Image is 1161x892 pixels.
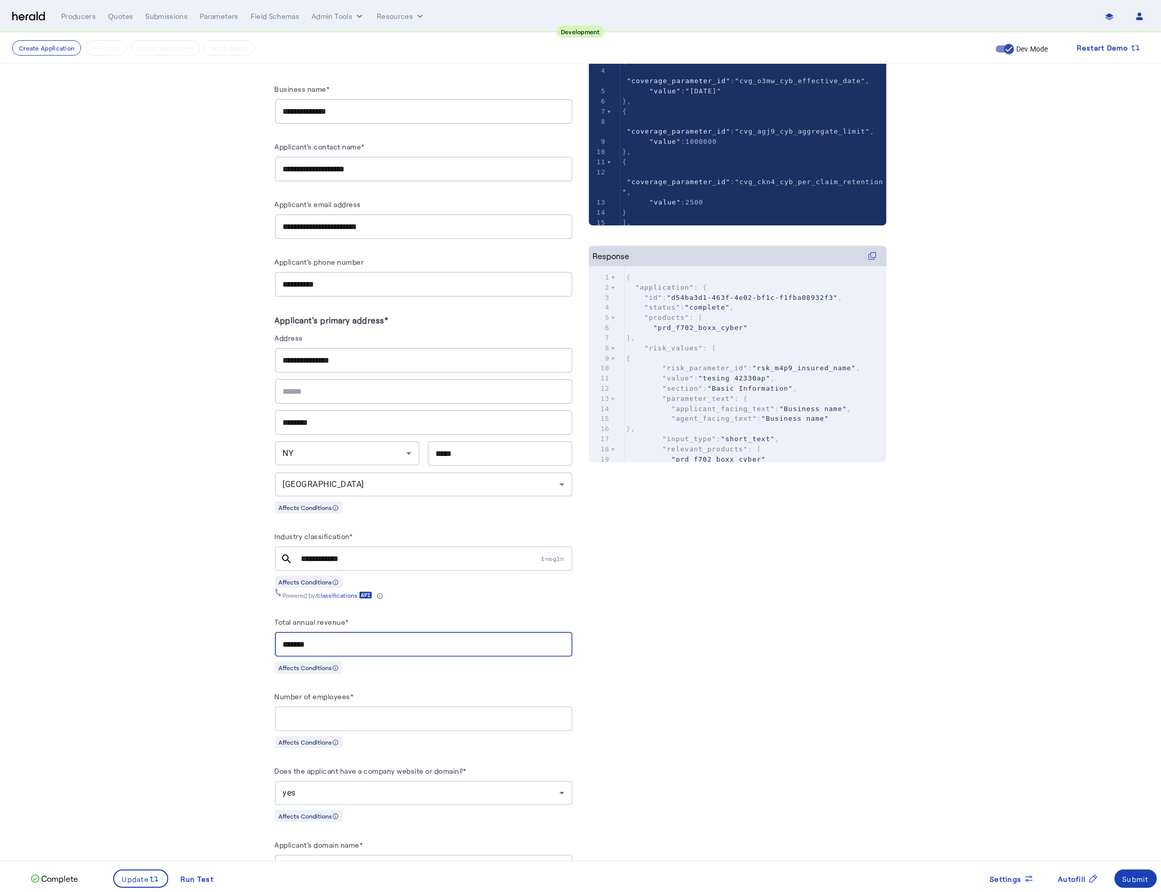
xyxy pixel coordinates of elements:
[627,395,748,402] span: : {
[589,404,611,414] div: 14
[662,385,703,392] span: "section"
[172,870,222,888] button: Run Test
[623,97,632,105] span: },
[275,85,330,93] label: Business name*
[1069,39,1149,57] button: Restart Demo
[672,405,775,413] span: "applicant_facing_text"
[589,197,607,208] div: 13
[275,553,299,565] mat-icon: search
[145,11,188,21] div: Submissions
[623,57,627,65] span: {
[662,435,716,443] span: "input_type"
[275,532,353,541] label: Industry classification*
[735,77,865,85] span: "cvg_o3mw_cyb_effective_date"
[589,272,611,283] div: 1
[589,363,611,373] div: 10
[589,86,607,96] div: 5
[627,303,735,311] span: : ,
[275,334,303,342] label: Address
[589,373,611,384] div: 11
[635,284,694,291] span: "application"
[589,384,611,394] div: 12
[589,444,611,454] div: 18
[627,273,631,281] span: {
[623,118,874,136] span: : ,
[275,810,343,822] div: Affects Conditions
[541,554,573,563] span: 1nogln
[649,138,681,145] span: "value"
[627,354,631,362] span: {
[589,147,607,157] div: 10
[685,87,721,95] span: "[DATE]"
[644,344,703,352] span: "risk_values"
[275,767,467,775] label: Does the applicant have a company website or domain?*
[699,374,770,382] span: "tesing 42330ap"
[275,736,343,748] div: Affects Conditions
[644,294,662,301] span: "id"
[667,294,838,301] span: "d54ba3d1-463f-4e02-bf1c-f1fba08932f3"
[644,314,689,321] span: "products"
[627,374,775,382] span: : ,
[204,40,254,56] button: Get A Quote
[275,840,363,849] label: Applicant's domain name*
[180,874,214,884] div: Run Test
[623,168,884,196] span: : ,
[685,198,703,206] span: 2500
[589,218,607,228] div: 15
[623,219,632,226] span: ],
[589,353,611,364] div: 9
[108,11,133,21] div: Quotes
[589,414,611,424] div: 15
[589,293,611,303] div: 3
[589,343,611,353] div: 8
[589,117,607,127] div: 8
[593,250,630,262] div: Response
[12,12,45,21] img: Herald Logo
[672,415,757,422] span: "agent_facing_text"
[982,870,1042,888] button: Settings
[649,87,681,95] span: "value"
[707,385,793,392] span: "Basic Information"
[275,661,343,674] div: Affects Conditions
[627,364,861,372] span: : ,
[589,283,611,293] div: 2
[627,77,730,85] span: "coverage_parameter_id"
[275,576,343,588] div: Affects Conditions
[589,137,607,147] div: 9
[623,148,632,156] span: },
[623,209,627,216] span: }
[589,302,611,313] div: 4
[589,394,611,404] div: 13
[589,323,611,333] div: 6
[623,158,627,166] span: {
[627,334,636,342] span: ],
[377,11,425,21] button: Resources dropdown menu
[662,395,734,402] span: "parameter_text"
[589,66,607,76] div: 4
[627,284,708,291] span: : {
[623,108,627,115] span: {
[200,11,239,21] div: Parameters
[753,364,856,372] span: "rsk_m4p9_insured_name"
[627,445,762,453] span: : [
[1014,44,1048,54] label: Dev Mode
[623,138,717,145] span: :
[653,324,747,332] span: "prd_f702_boxx_cyber"
[662,364,748,372] span: "risk_parameter_id"
[623,198,704,206] span: :
[589,454,611,465] div: 19
[275,501,343,514] div: Affects Conditions
[275,258,364,266] label: Applicant's phone number
[316,591,372,599] a: /classifications
[85,40,126,56] button: Fill it Out
[627,415,829,422] span: :
[685,138,717,145] span: 1000000
[283,448,294,458] span: NY
[283,479,365,489] span: [GEOGRAPHIC_DATA]
[275,142,365,151] label: Applicant's contact name*
[649,198,681,206] span: "value"
[627,344,717,352] span: : [
[557,26,604,38] div: Development
[623,178,884,196] span: "cvg_ckn4_cyb_per_claim_retention"
[12,40,81,56] button: Create Application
